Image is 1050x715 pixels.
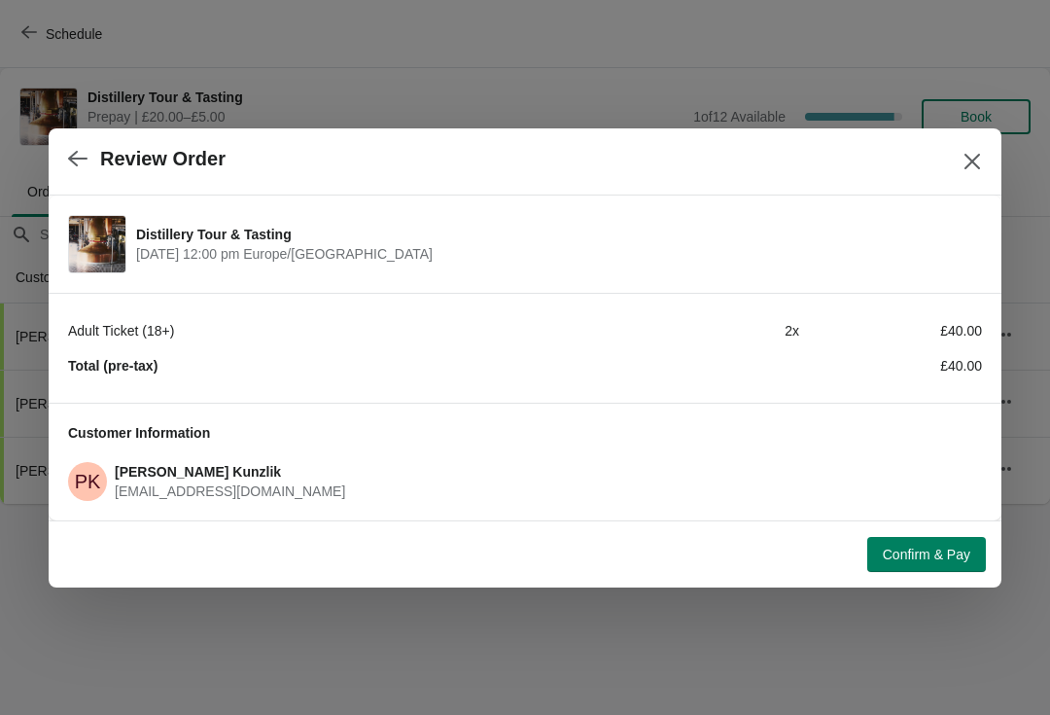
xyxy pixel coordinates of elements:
[68,425,210,441] span: Customer Information
[799,321,982,340] div: £40.00
[955,144,990,179] button: Close
[136,244,972,264] span: [DATE] 12:00 pm Europe/[GEOGRAPHIC_DATA]
[75,471,101,492] text: PK
[867,537,986,572] button: Confirm & Pay
[68,321,616,340] div: Adult Ticket (18+)
[68,358,157,374] strong: Total (pre-tax)
[115,483,345,499] span: [EMAIL_ADDRESS][DOMAIN_NAME]
[69,216,125,272] img: Distillery Tour & Tasting | | September 28 | 12:00 pm Europe/London
[100,148,226,170] h2: Review Order
[616,321,799,340] div: 2 x
[115,464,281,480] span: [PERSON_NAME] Kunzlik
[68,462,107,501] span: Peter
[136,225,972,244] span: Distillery Tour & Tasting
[799,356,982,375] div: £40.00
[883,547,970,562] span: Confirm & Pay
